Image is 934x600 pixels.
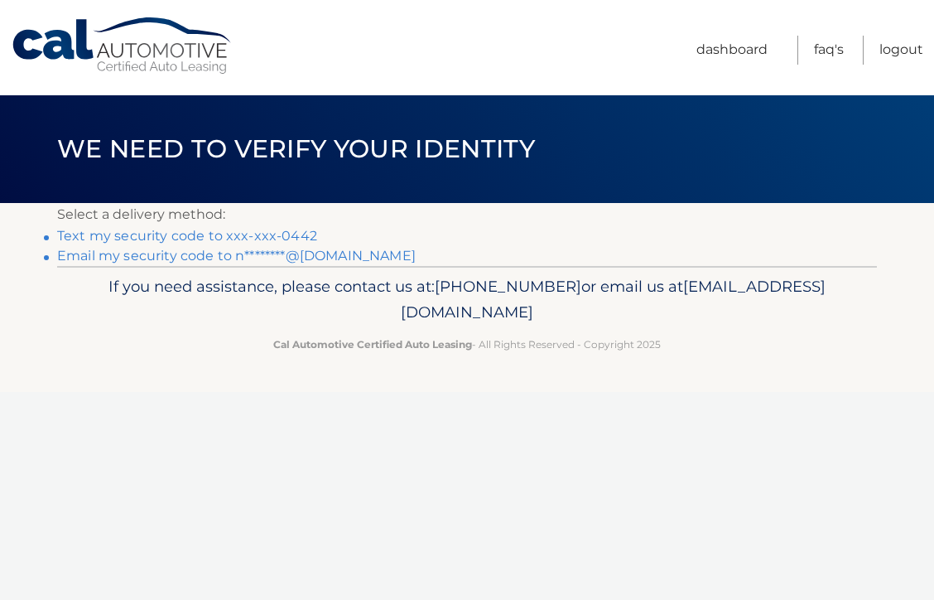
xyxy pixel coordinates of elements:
p: - All Rights Reserved - Copyright 2025 [68,336,866,353]
strong: Cal Automotive Certified Auto Leasing [273,338,472,351]
span: [PHONE_NUMBER] [435,277,581,296]
a: Cal Automotive [11,17,234,75]
a: Dashboard [696,36,768,65]
p: Select a delivery method: [57,203,877,226]
a: Text my security code to xxx-xxx-0442 [57,228,317,244]
a: Email my security code to n********@[DOMAIN_NAME] [57,248,416,264]
p: If you need assistance, please contact us at: or email us at [68,273,866,327]
span: We need to verify your identity [57,133,535,164]
a: Logout [879,36,923,65]
a: FAQ's [814,36,844,65]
